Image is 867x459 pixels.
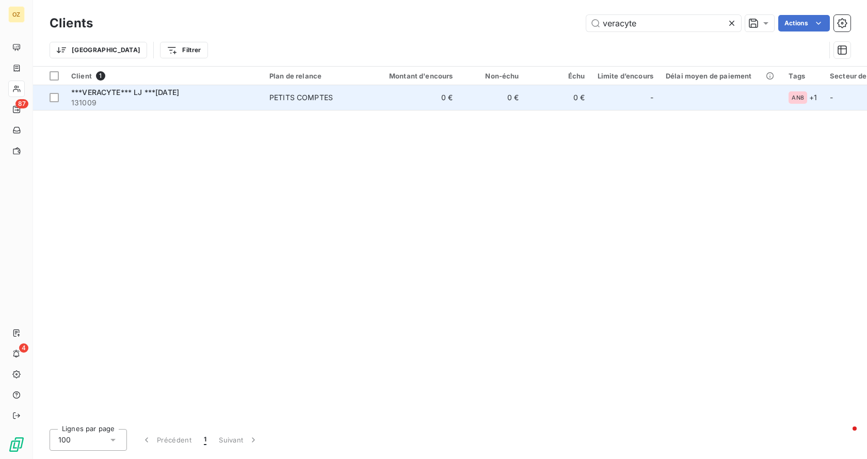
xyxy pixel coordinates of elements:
[15,99,28,108] span: 87
[832,424,857,449] iframe: Intercom live chat
[71,72,92,80] span: Client
[598,72,653,80] div: Limite d’encours
[204,435,206,445] span: 1
[377,72,453,80] div: Montant d'encours
[532,72,585,80] div: Échu
[792,94,804,101] span: AN8
[50,14,93,33] h3: Clients
[371,85,459,110] td: 0 €
[71,98,257,108] span: 131009
[8,436,25,453] img: Logo LeanPay
[50,42,147,58] button: [GEOGRAPHIC_DATA]
[830,93,833,102] span: -
[525,85,591,110] td: 0 €
[789,72,817,80] div: Tags
[269,72,364,80] div: Plan de relance
[666,72,776,80] div: Délai moyen de paiement
[198,429,213,451] button: 1
[778,15,830,31] button: Actions
[58,435,71,445] span: 100
[459,85,525,110] td: 0 €
[465,72,519,80] div: Non-échu
[650,92,653,103] span: -
[19,343,28,353] span: 4
[809,92,817,103] span: + 1
[213,429,265,451] button: Suivant
[586,15,741,31] input: Rechercher
[8,6,25,23] div: OZ
[96,71,105,81] span: 1
[269,92,333,103] div: PETITS COMPTES
[135,429,198,451] button: Précédent
[160,42,207,58] button: Filtrer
